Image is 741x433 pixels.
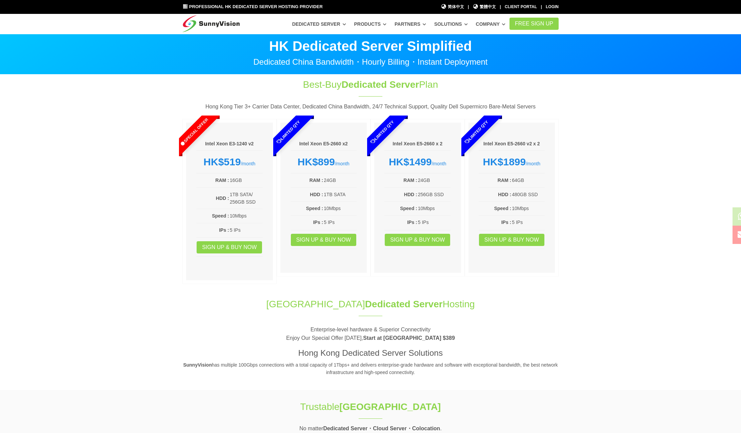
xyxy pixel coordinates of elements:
[216,195,229,201] b: HDD :
[229,190,263,206] td: 1TB SATA/ 256GB SSD
[483,156,526,167] strong: HK$1899
[546,4,559,9] a: Login
[501,220,512,225] b: IPs :
[166,104,223,161] span: Special Offer
[229,226,263,234] td: 5 IPs
[182,297,559,311] h1: [GEOGRAPHIC_DATA] Hosting
[389,156,432,167] strong: HK$1499
[183,362,212,368] strong: SunnyVision
[448,104,505,161] span: Limited Qty
[400,206,417,211] b: Speed :
[323,204,357,212] td: 10Mbps
[354,104,411,161] span: Limited Qty
[182,102,559,111] p: Hong Kong Tier 3+ Carrier Data Center, Dedicated China Bandwidth, 24/7 Technical Support, Quality...
[434,18,468,30] a: Solutions
[182,325,559,343] p: Enterprise-level hardware & Superior Connectivity Enjoy Our Special Offer [DATE],
[182,347,559,359] h3: Hong Kong Dedicated Server Solutions
[494,206,512,211] b: Speed :
[505,4,537,9] a: Client Portal
[339,401,441,412] strong: [GEOGRAPHIC_DATA]
[541,4,542,10] li: |
[385,234,450,246] a: Sign up & Buy Now
[189,4,323,9] span: Professional HK Dedicated Server Hosting Provider
[260,104,317,161] span: Limited Qty
[309,178,323,183] b: RAM :
[500,4,501,10] li: |
[298,156,335,167] strong: HK$899
[196,156,263,168] div: /month
[418,176,451,184] td: 24GB
[404,192,417,197] b: HDD :
[512,176,545,184] td: 64GB
[291,156,357,168] div: /month
[498,178,511,183] b: RAM :
[512,190,545,199] td: 480GB SSD
[197,241,262,253] a: Sign up & Buy Now
[512,204,545,212] td: 10Mbps
[182,361,559,376] p: has multiple 100Gbps connections with a total capacity of 1Tbps+ and delivers enterprise-grade ha...
[418,204,451,212] td: 10Mbps
[182,39,559,53] p: HK Dedicated Server Simplified
[229,176,263,184] td: 16GB
[212,213,229,219] b: Speed :
[258,78,483,91] h1: Best-Buy Plan
[395,18,426,30] a: Partners
[479,156,545,168] div: /month
[219,227,229,233] b: IPs :
[310,192,323,197] b: HDD :
[441,4,464,10] a: 简体中文
[407,220,417,225] b: IPs :
[313,220,323,225] b: IPs :
[418,190,451,199] td: 256GB SSD
[365,299,443,309] span: Dedicated Server
[203,156,241,167] strong: HK$519
[291,141,357,147] h6: Intel Xeon E5-2660 x2
[354,18,386,30] a: Products
[292,18,346,30] a: Dedicated Server
[323,426,440,431] strong: Dedicated Server・Cloud Server・Colocation
[182,58,559,66] p: Dedicated China Bandwidth・Hourly Billing・Instant Deployment
[418,218,451,226] td: 5 IPs
[479,141,545,147] h6: Intel Xeon E5-2660 v2 x 2
[229,212,263,220] td: 10Mbps
[323,190,357,199] td: 1TB SATA
[341,79,419,90] span: Dedicated Server
[498,192,511,197] b: HDD :
[476,18,506,30] a: Company
[291,234,356,246] a: Sign up & Buy Now
[403,178,417,183] b: RAM :
[512,218,545,226] td: 5 IPs
[479,234,544,246] a: Sign up & Buy Now
[196,141,263,147] h6: Intel Xeon E3-1240 v2
[384,156,451,168] div: /month
[323,218,357,226] td: 5 IPs
[258,400,483,413] h1: Trustable
[363,335,455,341] strong: Start at [GEOGRAPHIC_DATA] $389
[473,4,496,10] a: 繁體中文
[215,178,229,183] b: RAM :
[509,18,559,30] a: FREE Sign Up
[323,176,357,184] td: 24GB
[384,141,451,147] h6: Intel Xeon E5-2660 x 2
[468,4,469,10] li: |
[306,206,323,211] b: Speed :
